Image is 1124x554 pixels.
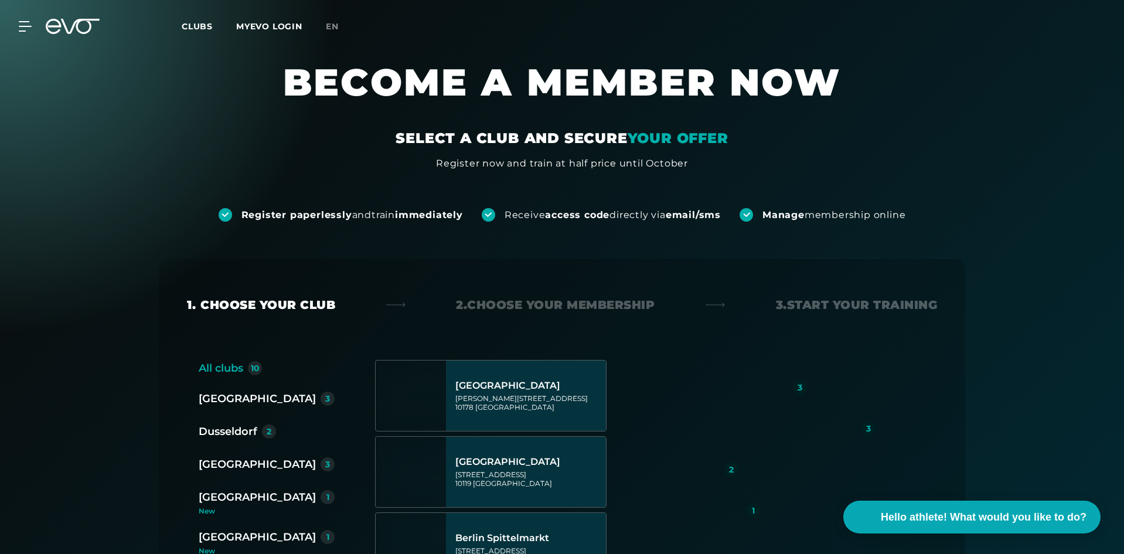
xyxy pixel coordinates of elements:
font: 1 [752,505,755,516]
font: and [352,209,372,220]
font: 3 [866,423,871,434]
font: 2 [267,426,271,437]
font: Hello athlete! What would you like to do? [881,511,1086,523]
font: SELECT A CLUB AND SECURE [396,130,627,147]
font: YOUR OFFER [628,130,728,147]
font: access code [545,209,609,220]
font: 10119 [455,479,471,488]
font: Start your training [787,298,938,312]
font: Manage [762,209,805,220]
font: 3 [798,382,802,393]
font: [PERSON_NAME][STREET_ADDRESS] [455,394,588,403]
font: membership online [805,209,906,220]
button: Hello athlete! What would you like to do? [843,501,1101,533]
font: Clubs [182,21,213,32]
font: directly via [609,209,666,220]
font: [GEOGRAPHIC_DATA] [199,392,316,405]
font: 3 [325,393,330,404]
font: 3. [776,298,787,312]
font: Receive [505,209,546,220]
font: immediately [395,209,463,220]
font: 3 [325,459,330,470]
font: [GEOGRAPHIC_DATA] [199,531,316,543]
font: 10178 [455,403,474,412]
font: All clubs [199,362,243,375]
a: en [326,20,353,33]
font: 1. [187,298,196,312]
font: [GEOGRAPHIC_DATA] [199,491,316,504]
font: [GEOGRAPHIC_DATA] [475,403,554,412]
font: [GEOGRAPHIC_DATA] [199,458,316,471]
font: en [326,21,339,32]
a: MYEVO LOGIN [236,21,302,32]
font: [GEOGRAPHIC_DATA] [455,456,560,467]
font: train [372,209,395,220]
font: 10 [251,363,260,373]
font: [GEOGRAPHIC_DATA] [473,479,552,488]
font: BECOME A MEMBER NOW [283,59,841,105]
font: Berlin Spittelmarkt [455,532,549,543]
font: email/sms [666,209,721,220]
font: [STREET_ADDRESS] [455,470,526,479]
font: 2. [456,298,467,312]
font: Dusseldorf [199,425,257,438]
font: 1 [326,532,329,542]
font: Choose your club [200,298,335,312]
font: 2 [729,464,734,475]
font: Register now and train at half price until October [436,158,688,169]
font: 1 [326,492,329,502]
font: Choose your membership [467,298,655,312]
font: Register paperlessly [241,209,352,220]
font: New [199,507,215,515]
font: [GEOGRAPHIC_DATA] [455,380,560,391]
a: Clubs [182,21,236,32]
